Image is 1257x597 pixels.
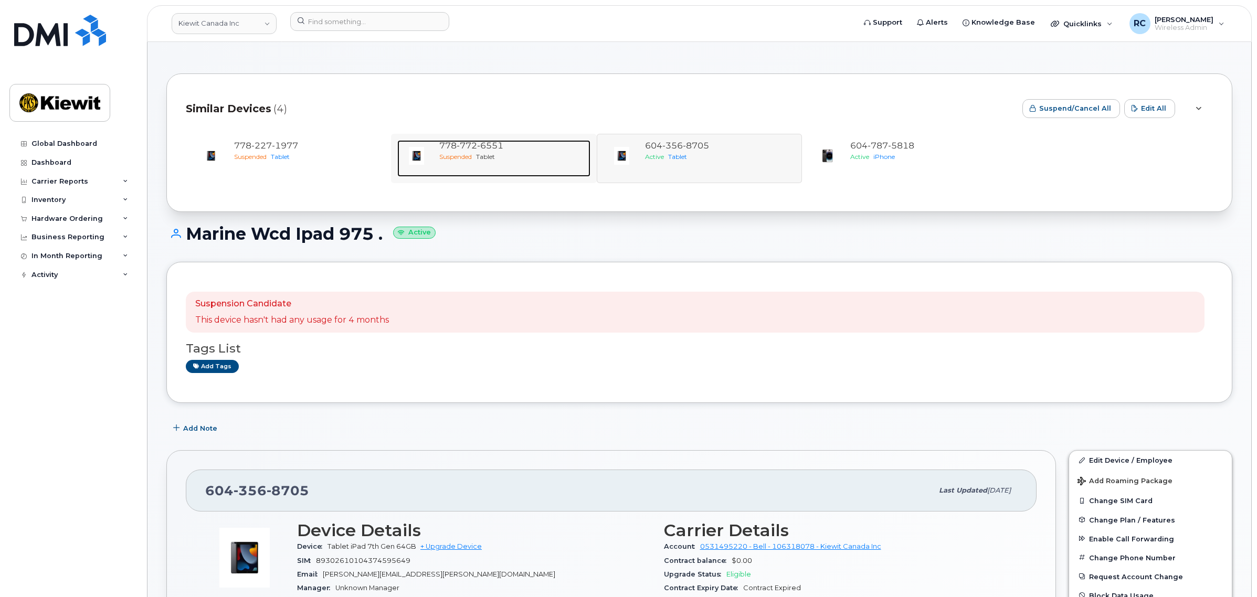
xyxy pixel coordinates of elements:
[234,483,267,498] span: 356
[166,419,226,438] button: Add Note
[1039,103,1111,113] span: Suspend/Cancel All
[195,298,389,310] p: Suspension Candidate
[200,145,221,166] img: image20231002-3703462-pkdcrn.jpeg
[335,584,399,592] span: Unknown Manager
[664,584,743,592] span: Contract Expiry Date
[873,153,895,161] span: iPhone
[297,557,316,564] span: SIM
[726,570,751,578] span: Eligible
[397,140,590,177] a: 7787726551SuspendedTablet
[439,153,472,161] span: Suspended
[323,570,555,578] span: [PERSON_NAME][EMAIL_ADDRESS][PERSON_NAME][DOMAIN_NAME]
[195,314,389,326] p: This device hasn't had any usage for 4 months
[1022,99,1120,118] button: Suspend/Cancel All
[205,483,309,498] span: 604
[476,153,495,161] span: Tablet
[732,557,752,564] span: $0.00
[888,141,914,151] span: 5818
[1069,451,1232,470] a: Edit Device / Employee
[234,141,298,151] span: 778
[457,141,477,151] span: 772
[1069,548,1232,567] button: Change Phone Number
[234,153,267,161] span: Suspended
[477,141,503,151] span: 6551
[297,584,335,592] span: Manager
[393,227,436,239] small: Active
[700,542,881,550] a: 0531495220 - Bell - 106318078 - Kiewit Canada Inc
[743,584,801,592] span: Contract Expired
[664,521,1018,540] h3: Carrier Details
[868,141,888,151] span: 787
[1141,103,1166,113] span: Edit All
[186,360,239,373] a: Add tags
[850,141,914,151] span: 604
[213,526,276,589] img: image20231002-3703462-pkdcrn.jpeg
[664,557,732,564] span: Contract balance
[406,145,427,166] img: image20231002-3703462-1u43ywx.jpeg
[192,140,385,177] a: 7782271977SuspendedTablet
[850,153,869,161] span: Active
[1069,529,1232,548] button: Enable Call Forwarding
[1069,491,1232,510] button: Change SIM Card
[186,342,1213,355] h3: Tags List
[297,521,651,540] h3: Device Details
[297,542,328,550] span: Device
[439,141,503,151] span: 778
[664,570,726,578] span: Upgrade Status
[817,145,838,166] img: image20231002-3703462-njx0qo.jpeg
[664,542,700,550] span: Account
[1089,535,1174,542] span: Enable Call Forwarding
[420,542,482,550] a: + Upgrade Device
[316,557,410,564] span: 89302610104374595649
[297,570,323,578] span: Email
[166,225,1232,243] h1: Marine Wcd Ipad 975 .
[1089,516,1175,524] span: Change Plan / Features
[272,141,298,151] span: 1977
[1211,551,1249,589] iframe: Messenger Launcher
[808,140,1001,177] a: 6047875818ActiveiPhone
[271,153,290,161] span: Tablet
[987,486,1011,494] span: [DATE]
[1069,470,1232,491] button: Add Roaming Package
[183,423,217,433] span: Add Note
[939,486,987,494] span: Last updated
[1069,510,1232,529] button: Change Plan / Features
[267,483,309,498] span: 8705
[1078,477,1173,487] span: Add Roaming Package
[273,101,287,116] span: (4)
[186,101,271,116] span: Similar Devices
[251,141,272,151] span: 227
[1124,99,1175,118] button: Edit All
[1069,567,1232,586] button: Request Account Change
[328,542,416,550] span: Tablet iPad 7th Gen 64GB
